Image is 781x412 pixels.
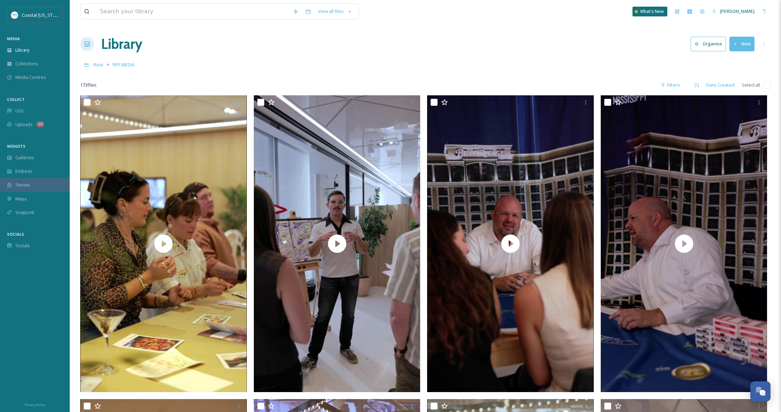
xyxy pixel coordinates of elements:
a: What's New [632,7,667,16]
span: Embeds [15,168,32,175]
span: Library [15,47,29,53]
a: [PERSON_NAME] [708,5,758,18]
span: Socials [15,242,30,249]
img: thumbnail [80,95,247,392]
button: New [729,37,755,51]
a: Root [93,60,104,69]
div: 20 [36,122,44,127]
a: Privacy Policy [25,400,45,409]
span: Stories [15,182,30,188]
span: COLLECT [7,97,25,102]
img: download%20%281%29.jpeg [11,12,18,19]
span: Maps [15,196,27,202]
span: SnapLink [15,209,35,216]
div: Filters [657,78,683,92]
img: thumbnail [601,95,767,392]
span: Collections [15,60,38,67]
span: Uploads [15,121,33,128]
button: Organise [691,37,726,51]
span: WIDGETS [7,144,25,149]
img: thumbnail [254,95,420,392]
div: Date Created [703,78,738,92]
span: SOCIALS [7,231,24,237]
img: thumbnail [427,95,594,392]
a: RPF MEDIA [113,60,135,69]
button: Open Chat [750,381,771,402]
span: 173 file s [80,82,97,88]
span: Media Centres [15,74,46,81]
span: Select all [742,82,760,88]
a: Library [101,34,142,54]
span: UGC [15,108,25,114]
span: Privacy Policy [25,403,45,407]
span: Coastal [US_STATE] [22,12,62,18]
span: MEDIA [7,36,20,41]
span: Root [93,61,104,68]
span: [PERSON_NAME] [720,8,755,14]
a: View all files [314,5,355,18]
span: Galleries [15,154,34,161]
input: Search your library [97,4,289,19]
span: RPF MEDIA [113,61,135,68]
